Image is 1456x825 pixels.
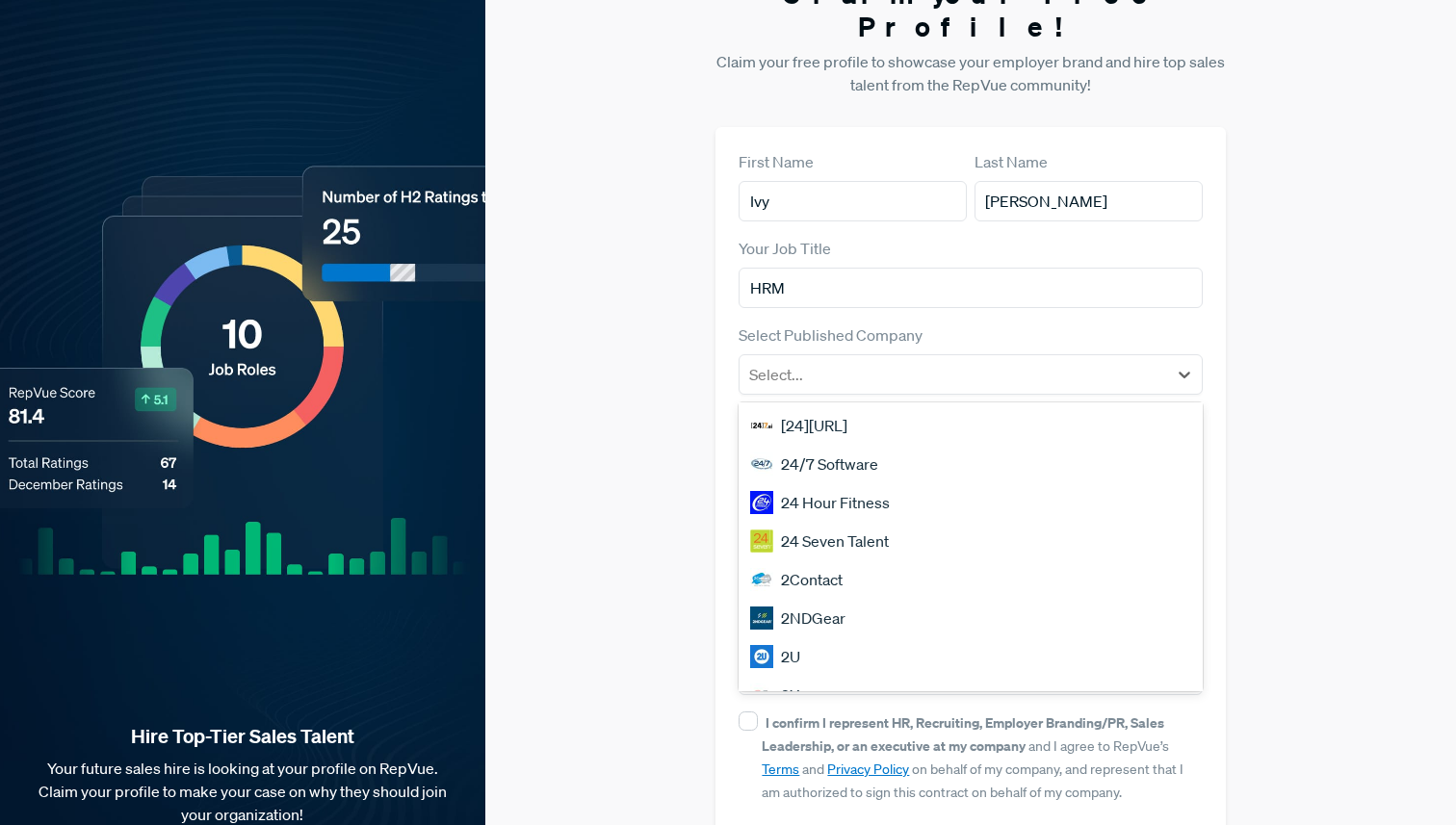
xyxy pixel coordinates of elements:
[762,714,1183,801] span: and I agree to RepVue’s and on behalf of my company, and represent that I am authorized to sign t...
[739,323,923,347] label: Select Published Company
[750,529,773,553] img: 24 Seven Talent
[975,181,1203,221] input: Last Name
[739,268,1202,308] input: Title
[750,568,773,591] img: 2Contact
[739,406,1202,445] div: [24][URL]
[739,483,1202,522] div: 24 Hour Fitness
[739,560,1202,599] div: 2Contact
[750,683,773,707] img: 2X
[739,150,814,173] label: First Name
[750,606,773,630] img: 2NDGear
[739,637,1202,676] div: 2U
[739,445,1202,483] div: 24/7 Software
[750,491,773,514] img: 24 Hour Fitness
[739,522,1202,560] div: 24 Seven Talent
[827,761,909,778] a: Privacy Policy
[762,713,1164,755] strong: I confirm I represent HR, Recruiting, Employer Branding/PR, Sales Leadership, or an executive at ...
[750,645,773,668] img: 2U
[739,181,967,221] input: First Name
[739,599,1202,637] div: 2NDGear
[750,452,773,476] img: 24/7 Software
[31,724,455,749] strong: Hire Top-Tier Sales Talent
[739,676,1202,714] div: 2X
[762,761,799,778] a: Terms
[750,414,773,437] img: [24]7.ai
[715,50,1225,96] p: Claim your free profile to showcase your employer brand and hire top sales talent from the RepVue...
[975,150,1048,173] label: Last Name
[739,237,831,260] label: Your Job Title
